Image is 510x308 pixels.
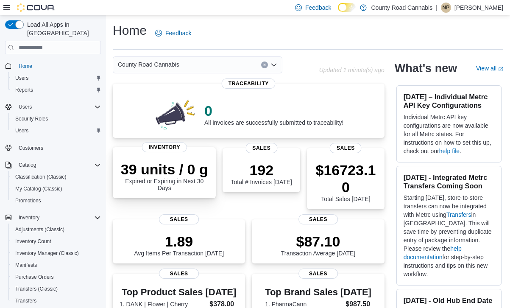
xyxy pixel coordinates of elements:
[8,125,104,137] button: Users
[113,22,147,39] h1: Home
[15,127,28,134] span: Users
[204,102,343,119] p: 0
[12,260,40,270] a: Manifests
[12,172,101,182] span: Classification (Classic)
[404,296,494,305] h3: [DATE] - Old Hub End Date
[261,62,268,68] button: Clear input
[15,143,47,153] a: Customers
[152,25,195,42] a: Feedback
[15,143,101,153] span: Customers
[153,97,198,131] img: 0
[12,224,68,235] a: Adjustments (Classic)
[15,262,37,269] span: Manifests
[134,233,224,257] div: Avg Items Per Transaction [DATE]
[12,126,101,136] span: Users
[12,296,40,306] a: Transfers
[2,101,104,113] button: Users
[319,67,385,73] p: Updated 1 minute(s) ago
[298,269,338,279] span: Sales
[371,3,432,13] p: County Road Cannabis
[12,224,101,235] span: Adjustments (Classic)
[12,296,101,306] span: Transfers
[8,283,104,295] button: Transfers (Classic)
[19,63,32,70] span: Home
[441,3,451,13] div: Navkiran Pandher
[8,235,104,247] button: Inventory Count
[12,73,32,83] a: Users
[15,213,101,223] span: Inventory
[338,3,356,12] input: Dark Mode
[12,73,101,83] span: Users
[404,173,494,190] h3: [DATE] - Integrated Metrc Transfers Coming Soon
[8,259,104,271] button: Manifests
[8,247,104,259] button: Inventory Manager (Classic)
[298,214,338,224] span: Sales
[19,145,43,151] span: Customers
[159,269,199,279] span: Sales
[142,142,187,152] span: Inventory
[8,183,104,195] button: My Catalog (Classic)
[118,59,179,70] span: County Road Cannabis
[12,248,82,258] a: Inventory Manager (Classic)
[15,226,64,233] span: Adjustments (Classic)
[15,75,28,81] span: Users
[15,115,48,122] span: Security Roles
[454,3,503,13] p: [PERSON_NAME]
[2,159,104,171] button: Catalog
[15,102,101,112] span: Users
[281,233,356,250] p: $87.10
[270,62,277,68] button: Open list of options
[439,148,460,154] a: help file
[476,65,503,72] a: View allExternal link
[8,295,104,307] button: Transfers
[12,272,57,282] a: Purchase Orders
[443,3,450,13] span: NP
[2,59,104,72] button: Home
[12,196,45,206] a: Promotions
[15,185,62,192] span: My Catalog (Classic)
[222,78,276,89] span: Traceability
[19,214,39,221] span: Inventory
[159,214,199,224] span: Sales
[204,102,343,126] div: All invoices are successfully submitted to traceability!
[498,67,503,72] svg: External link
[12,85,101,95] span: Reports
[12,172,70,182] a: Classification (Classic)
[330,143,362,153] span: Sales
[12,284,61,294] a: Transfers (Classic)
[8,195,104,207] button: Promotions
[2,142,104,154] button: Customers
[120,161,209,178] p: 39 units / 0 g
[15,61,36,71] a: Home
[12,284,101,294] span: Transfers (Classic)
[12,196,101,206] span: Promotions
[15,160,39,170] button: Catalog
[8,171,104,183] button: Classification (Classic)
[8,84,104,96] button: Reports
[404,245,462,260] a: help documentation
[8,271,104,283] button: Purchase Orders
[15,174,67,180] span: Classification (Classic)
[8,72,104,84] button: Users
[12,85,36,95] a: Reports
[446,211,471,218] a: Transfers
[134,233,224,250] p: 1.89
[15,274,54,280] span: Purchase Orders
[12,184,66,194] a: My Catalog (Classic)
[120,161,209,191] div: Expired or Expiring in Next 30 Days
[15,238,51,245] span: Inventory Count
[12,114,51,124] a: Security Roles
[314,162,378,202] div: Total Sales [DATE]
[281,233,356,257] div: Transaction Average [DATE]
[245,143,277,153] span: Sales
[231,162,292,179] p: 192
[265,287,371,297] h3: Top Brand Sales [DATE]
[15,250,79,257] span: Inventory Manager (Classic)
[404,113,494,155] p: Individual Metrc API key configurations are now available for all Metrc states. For instructions ...
[15,87,33,93] span: Reports
[165,29,191,37] span: Feedback
[120,287,238,297] h3: Top Product Sales [DATE]
[2,212,104,224] button: Inventory
[12,236,55,246] a: Inventory Count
